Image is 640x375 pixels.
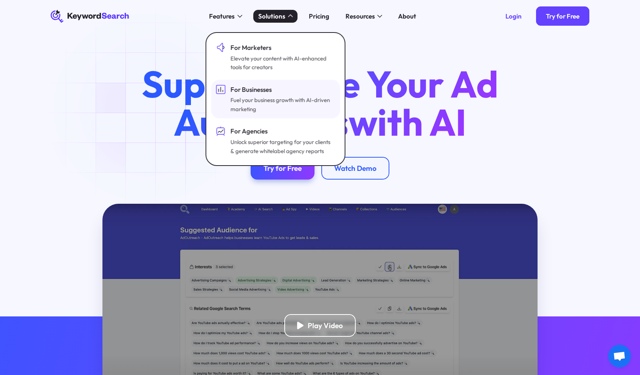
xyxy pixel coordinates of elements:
[230,43,333,53] div: For Marketers
[496,6,531,26] a: Login
[536,6,589,26] a: Try for Free
[304,10,334,23] a: Pricing
[211,122,340,160] a: For AgenciesUnlock superior targeting for your clients & generate whitelabel agency reports
[263,164,302,173] div: Try for Free
[608,345,631,367] a: Open chat
[309,11,329,21] div: Pricing
[398,11,416,21] div: About
[230,96,333,113] div: Fuel your business growth with AI-driven marketing
[230,126,333,136] div: For Agencies
[346,11,375,21] div: Resources
[230,138,333,155] div: Unlock superior targeting for your clients & generate whitelabel agency reports
[334,164,377,173] div: Watch Demo
[394,10,422,23] a: About
[230,54,333,72] div: Elevate your content with AI-enhanced tools for creators
[546,12,580,20] div: Try for Free
[258,11,285,21] div: Solutions
[505,12,522,20] div: Login
[205,32,346,166] nav: Solutions
[308,321,343,330] div: Play Video
[251,157,315,180] a: Try for Free
[127,65,513,141] h1: Supercharge Your Ad Audiences
[211,80,340,118] a: For BusinessesFuel your business growth with AI-driven marketing
[211,38,340,76] a: For MarketersElevate your content with AI-enhanced tools for creators
[209,11,235,21] div: Features
[230,85,333,95] div: For Businesses
[349,99,466,145] span: with AI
